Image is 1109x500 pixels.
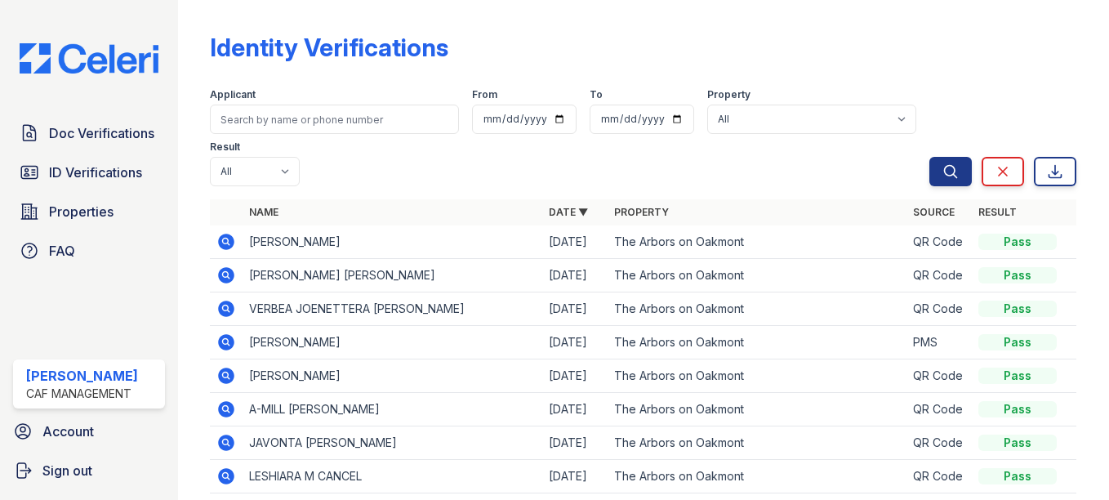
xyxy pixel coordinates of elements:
[49,163,142,182] span: ID Verifications
[472,88,497,101] label: From
[978,368,1057,384] div: Pass
[542,292,608,326] td: [DATE]
[608,426,906,460] td: The Arbors on Oakmont
[608,359,906,393] td: The Arbors on Oakmont
[608,393,906,426] td: The Arbors on Oakmont
[906,359,972,393] td: QR Code
[978,301,1057,317] div: Pass
[542,326,608,359] td: [DATE]
[608,259,906,292] td: The Arbors on Oakmont
[210,33,448,62] div: Identity Verifications
[542,460,608,493] td: [DATE]
[542,359,608,393] td: [DATE]
[243,393,541,426] td: A-MILL [PERSON_NAME]
[243,359,541,393] td: [PERSON_NAME]
[243,292,541,326] td: VERBEA JOENETTERA [PERSON_NAME]
[608,460,906,493] td: The Arbors on Oakmont
[906,259,972,292] td: QR Code
[906,326,972,359] td: PMS
[243,460,541,493] td: LESHIARA M CANCEL
[906,460,972,493] td: QR Code
[608,225,906,259] td: The Arbors on Oakmont
[7,454,171,487] a: Sign out
[542,259,608,292] td: [DATE]
[26,366,138,386] div: [PERSON_NAME]
[542,393,608,426] td: [DATE]
[7,43,171,74] img: CE_Logo_Blue-a8612792a0a2168367f1c8372b55b34899dd931a85d93a1a3d3e32e68fde9ad4.png
[13,117,165,150] a: Doc Verifications
[590,88,603,101] label: To
[243,326,541,359] td: [PERSON_NAME]
[26,386,138,402] div: CAF Management
[243,225,541,259] td: [PERSON_NAME]
[978,234,1057,250] div: Pass
[210,105,459,134] input: Search by name or phone number
[978,401,1057,417] div: Pass
[542,225,608,259] td: [DATE]
[906,393,972,426] td: QR Code
[978,468,1057,484] div: Pass
[906,225,972,259] td: QR Code
[42,422,94,441] span: Account
[608,326,906,359] td: The Arbors on Oakmont
[210,88,256,101] label: Applicant
[49,123,154,143] span: Doc Verifications
[243,426,541,460] td: JAVONTA [PERSON_NAME]
[614,206,669,218] a: Property
[906,426,972,460] td: QR Code
[243,259,541,292] td: [PERSON_NAME] [PERSON_NAME]
[542,426,608,460] td: [DATE]
[549,206,588,218] a: Date ▼
[13,195,165,228] a: Properties
[42,461,92,480] span: Sign out
[13,234,165,267] a: FAQ
[978,334,1057,350] div: Pass
[49,241,75,261] span: FAQ
[978,267,1057,283] div: Pass
[210,141,240,154] label: Result
[978,206,1017,218] a: Result
[913,206,955,218] a: Source
[707,88,750,101] label: Property
[608,292,906,326] td: The Arbors on Oakmont
[906,292,972,326] td: QR Code
[13,156,165,189] a: ID Verifications
[978,435,1057,451] div: Pass
[49,202,114,221] span: Properties
[7,415,171,448] a: Account
[249,206,278,218] a: Name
